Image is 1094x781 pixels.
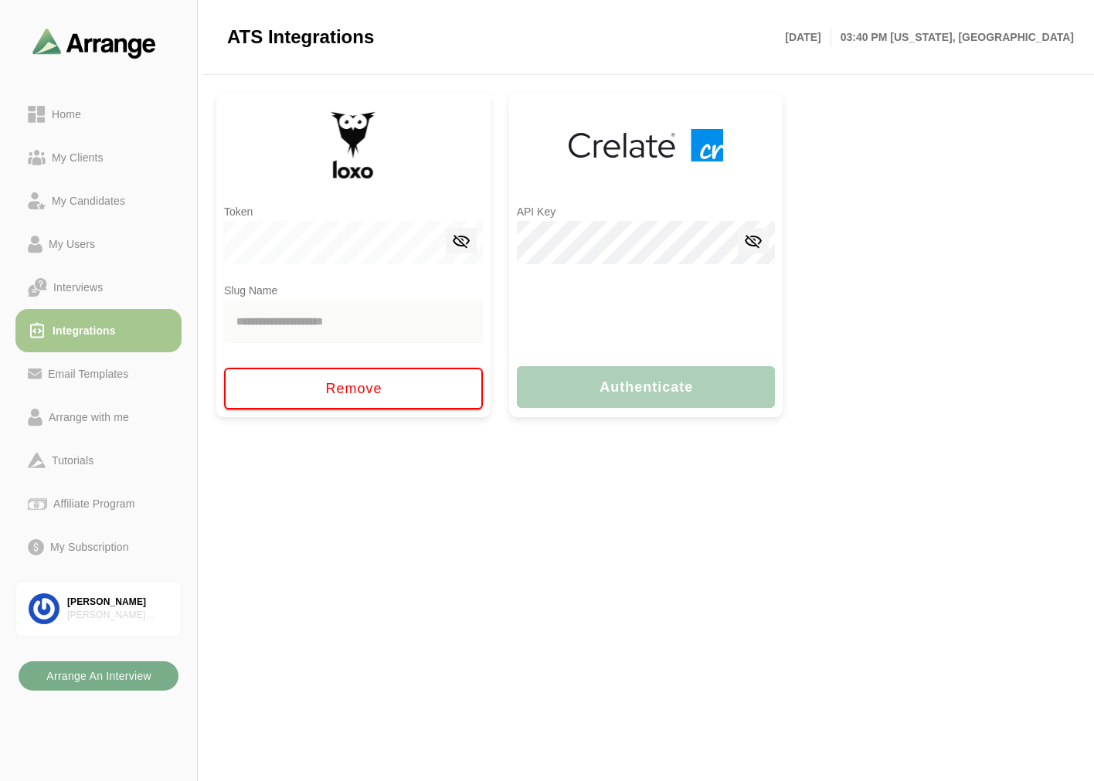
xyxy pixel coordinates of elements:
[32,28,156,58] img: arrangeai-name-small-logo.4d2b8aee.svg
[42,408,135,426] div: Arrange with me
[324,381,382,397] span: Remove
[224,368,483,409] button: Remove
[42,365,134,383] div: Email Templates
[46,148,110,167] div: My Clients
[15,93,182,136] a: Home
[517,205,556,218] label: API Key
[15,482,182,525] a: Affiliate Program
[785,28,831,46] p: [DATE]
[15,352,182,396] a: Email Templates
[47,278,109,297] div: Interviews
[15,581,182,637] a: [PERSON_NAME][PERSON_NAME] Associates
[19,661,178,691] button: Arrange An Interview
[67,596,168,609] div: [PERSON_NAME]
[42,235,101,253] div: My Users
[15,396,182,439] a: Arrange with me
[15,136,182,179] a: My Clients
[46,451,100,470] div: Tutorials
[15,266,182,309] a: Interviews
[46,192,131,210] div: My Candidates
[15,179,182,222] a: My Candidates
[47,494,141,513] div: Affiliate Program
[15,309,182,352] a: Integrations
[67,609,168,622] div: [PERSON_NAME] Associates
[227,25,374,49] span: ATS Integrations
[15,525,182,569] a: My Subscription
[224,205,253,218] label: Token
[831,28,1074,46] p: 03:40 PM [US_STATE], [GEOGRAPHIC_DATA]
[44,538,135,556] div: My Subscription
[46,661,151,691] b: Arrange An Interview
[46,321,122,340] div: Integrations
[15,439,182,482] a: Tutorials
[15,222,182,266] a: My Users
[569,129,723,161] img: crelate-logo
[46,105,87,124] div: Home
[224,284,277,297] label: Slug Name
